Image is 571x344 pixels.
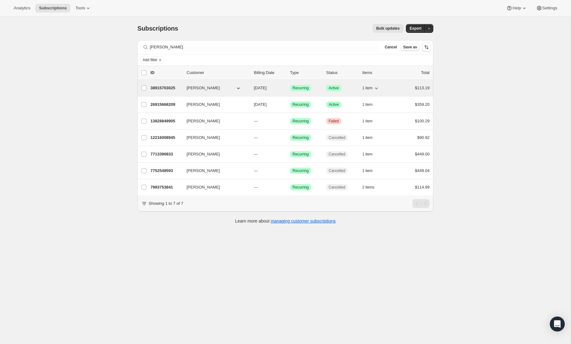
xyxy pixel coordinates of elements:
[187,184,220,190] span: [PERSON_NAME]
[187,70,249,76] p: Customer
[362,183,381,192] button: 2 items
[183,116,245,126] button: [PERSON_NAME]
[254,86,267,90] span: [DATE]
[293,86,309,91] span: Recurring
[235,218,336,224] p: Learn more about
[254,185,258,189] span: ---
[293,102,309,107] span: Recurring
[72,4,95,12] button: Tools
[362,117,379,125] button: 1 item
[362,135,373,140] span: 1 item
[385,45,397,50] span: Cancel
[532,4,561,12] button: Settings
[39,6,67,11] span: Subscriptions
[406,24,425,33] button: Export
[415,86,430,90] span: $113.19
[412,199,430,208] nav: Pagination
[150,101,182,108] p: 26915668209
[362,166,379,175] button: 1 item
[187,151,220,157] span: [PERSON_NAME]
[362,133,379,142] button: 1 item
[254,135,258,140] span: ---
[382,43,399,51] button: Cancel
[373,24,403,33] button: Bulk updates
[293,168,309,173] span: Recurring
[362,102,373,107] span: 1 item
[417,135,430,140] span: $90.92
[150,43,378,52] input: Filter subscribers
[542,6,557,11] span: Settings
[187,101,220,108] span: [PERSON_NAME]
[150,151,182,157] p: 7713390833
[415,185,430,189] span: $114.99
[75,6,85,11] span: Tools
[254,168,258,173] span: ---
[329,152,345,157] span: Cancelled
[183,149,245,159] button: [PERSON_NAME]
[362,150,379,159] button: 1 item
[329,185,345,190] span: Cancelled
[415,119,430,123] span: $100.29
[410,26,421,31] span: Export
[329,168,345,173] span: Cancelled
[187,168,220,174] span: [PERSON_NAME]
[150,168,182,174] p: 7752548593
[150,100,430,109] div: 26915668209[PERSON_NAME][DATE]SuccessRecurringSuccessActive1 item$359.20
[550,317,565,332] div: Open Intercom Messenger
[150,166,430,175] div: 7752548593[PERSON_NAME]---SuccessRecurringCancelled1 item$449.04
[293,152,309,157] span: Recurring
[362,119,373,124] span: 1 item
[403,45,417,50] span: Save as
[183,83,245,93] button: [PERSON_NAME]
[271,219,336,224] a: managing customer subscriptions
[254,152,258,156] span: ---
[502,4,531,12] button: Help
[150,85,182,91] p: 38915703025
[183,100,245,110] button: [PERSON_NAME]
[254,119,258,123] span: ---
[254,102,267,107] span: [DATE]
[150,183,430,192] div: 7993753841[PERSON_NAME]---SuccessRecurringCancelled2 items$114.99
[376,26,400,31] span: Bulk updates
[329,102,339,107] span: Active
[362,86,373,91] span: 1 item
[183,166,245,176] button: [PERSON_NAME]
[10,4,34,12] button: Analytics
[150,84,430,92] div: 38915703025[PERSON_NAME][DATE]SuccessRecurringSuccessActive1 item$113.19
[150,135,182,141] p: 12216008945
[401,43,420,51] button: Save as
[362,70,393,76] div: Items
[329,135,345,140] span: Cancelled
[293,135,309,140] span: Recurring
[150,118,182,124] p: 13828849905
[293,185,309,190] span: Recurring
[326,70,357,76] p: Status
[362,152,373,157] span: 1 item
[140,56,165,64] button: Add filter
[35,4,70,12] button: Subscriptions
[293,119,309,124] span: Recurring
[415,102,430,107] span: $359.20
[254,70,285,76] p: Billing Date
[187,85,220,91] span: [PERSON_NAME]
[362,84,379,92] button: 1 item
[187,118,220,124] span: [PERSON_NAME]
[329,86,339,91] span: Active
[362,185,374,190] span: 2 items
[362,168,373,173] span: 1 item
[150,184,182,190] p: 7993753841
[149,200,183,207] p: Showing 1 to 7 of 7
[14,6,30,11] span: Analytics
[512,6,521,11] span: Help
[150,150,430,159] div: 7713390833[PERSON_NAME]---SuccessRecurringCancelled1 item$449.00
[143,57,157,62] span: Add filter
[150,70,182,76] p: ID
[187,135,220,141] span: [PERSON_NAME]
[150,70,430,76] div: IDCustomerBilling DateTypeStatusItemsTotal
[183,133,245,143] button: [PERSON_NAME]
[150,133,430,142] div: 12216008945[PERSON_NAME]---SuccessRecurringCancelled1 item$90.92
[290,70,321,76] div: Type
[362,100,379,109] button: 1 item
[329,119,339,124] span: Failed
[183,182,245,192] button: [PERSON_NAME]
